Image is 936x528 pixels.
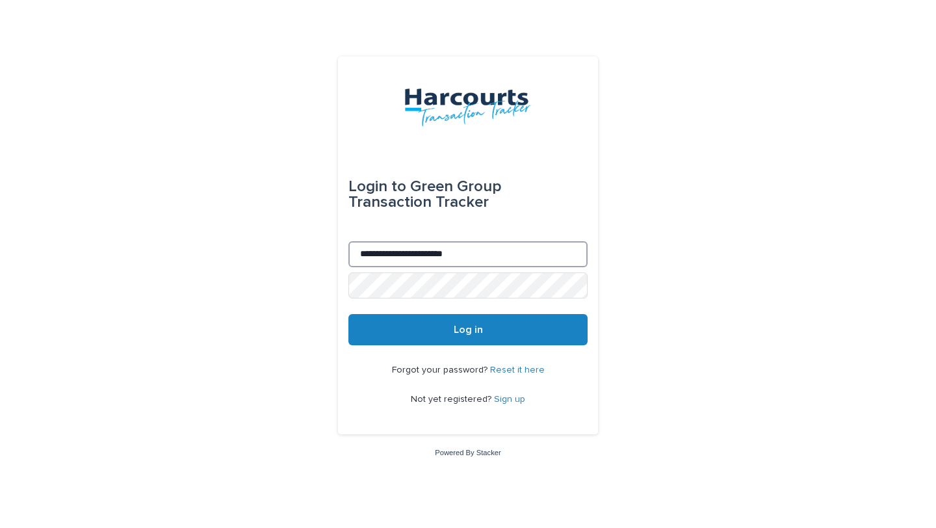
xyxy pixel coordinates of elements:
[411,395,494,404] span: Not yet registered?
[454,324,483,335] span: Log in
[348,179,406,194] span: Login to
[404,88,531,127] img: aRr5UT5PQeWb03tlxx4P
[494,395,525,404] a: Sign up
[490,365,545,375] a: Reset it here
[435,449,500,456] a: Powered By Stacker
[348,314,588,345] button: Log in
[392,365,490,375] span: Forgot your password?
[348,168,588,220] div: Green Group Transaction Tracker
